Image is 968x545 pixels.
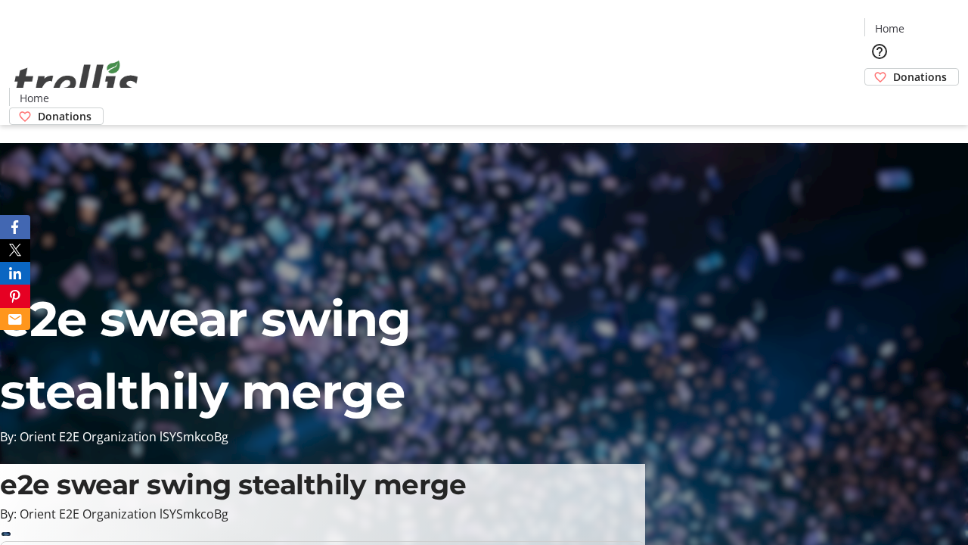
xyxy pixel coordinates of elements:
[865,20,914,36] a: Home
[864,68,959,86] a: Donations
[20,90,49,106] span: Home
[875,20,904,36] span: Home
[893,69,947,85] span: Donations
[10,90,58,106] a: Home
[38,108,92,124] span: Donations
[864,86,895,116] button: Cart
[9,44,144,120] img: Orient E2E Organization lSYSmkcoBg's Logo
[864,36,895,67] button: Help
[9,107,104,125] a: Donations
